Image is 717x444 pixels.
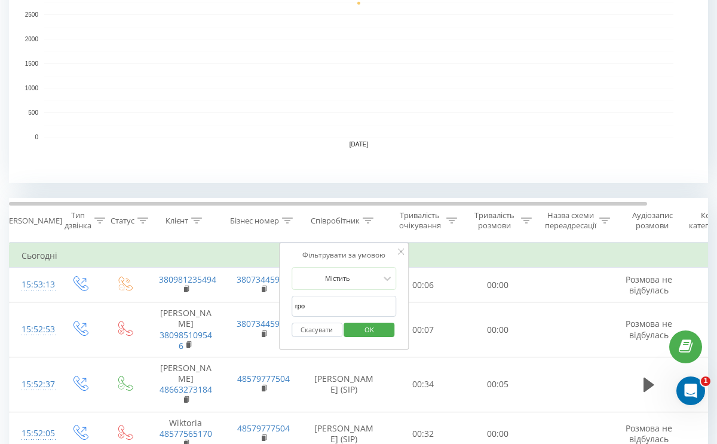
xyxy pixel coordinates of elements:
[237,422,290,434] a: 48579777504
[160,329,212,351] a: 380985109546
[386,357,461,412] td: 00:34
[626,318,672,340] span: Розмова не відбулась
[28,109,38,116] text: 500
[701,376,710,386] span: 1
[22,273,45,296] div: 15:53:13
[545,210,596,231] div: Назва схеми переадресації
[159,274,216,285] a: 380981235494
[147,357,225,412] td: [PERSON_NAME]
[353,320,386,339] span: OK
[160,384,212,395] a: 48663273184
[35,134,38,140] text: 0
[22,318,45,341] div: 15:52:53
[344,323,395,338] button: OK
[25,85,39,91] text: 1000
[25,36,39,42] text: 2000
[25,60,39,67] text: 1500
[302,357,386,412] td: [PERSON_NAME] (SIP)
[237,274,294,285] a: 380734459025
[65,210,91,231] div: Тип дзвінка
[396,210,443,231] div: Тривалість очікування
[461,268,535,302] td: 00:00
[2,216,62,226] div: [PERSON_NAME]
[626,274,672,296] span: Розмова не відбулась
[676,376,705,405] iframe: Intercom live chat
[386,302,461,357] td: 00:07
[292,249,397,261] div: Фільтрувати за умовою
[386,268,461,302] td: 00:06
[311,216,360,226] div: Співробітник
[147,302,225,357] td: [PERSON_NAME]
[623,210,681,231] div: Аудіозапис розмови
[237,373,290,384] a: 48579777504
[471,210,518,231] div: Тривалість розмови
[160,428,212,439] a: 48577565170
[111,216,134,226] div: Статус
[25,11,39,18] text: 2500
[461,357,535,412] td: 00:05
[461,302,535,357] td: 00:00
[292,323,342,338] button: Скасувати
[166,216,188,226] div: Клієнт
[292,296,397,317] input: Введіть значення
[350,141,369,148] text: [DATE]
[230,216,279,226] div: Бізнес номер
[22,373,45,396] div: 15:52:37
[237,318,294,329] a: 380734459025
